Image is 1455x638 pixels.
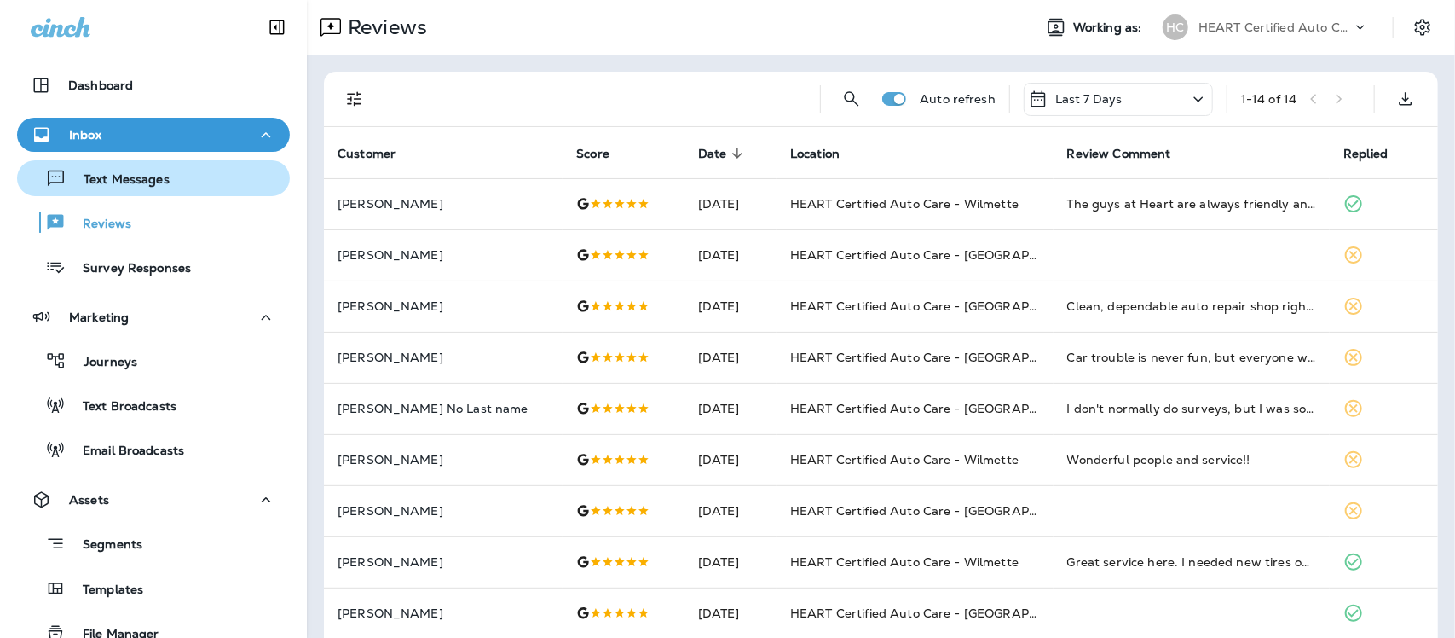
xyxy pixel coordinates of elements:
[790,350,1096,365] span: HEART Certified Auto Care - [GEOGRAPHIC_DATA]
[1067,349,1317,366] div: Car trouble is never fun, but everyone was so kind and helpful. They explained all the issues tho...
[1407,12,1438,43] button: Settings
[1389,82,1423,116] button: Export as CSV
[684,229,777,281] td: [DATE]
[698,147,727,161] span: Date
[338,82,372,116] button: Filters
[1067,554,1317,571] div: Great service here. I needed new tires on my car with a quick turnaround and they got it done. Wi...
[684,332,777,383] td: [DATE]
[790,247,1096,263] span: HEART Certified Auto Care - [GEOGRAPHIC_DATA]
[1343,146,1410,161] span: Replied
[790,606,1096,621] span: HEART Certified Auto Care - [GEOGRAPHIC_DATA]
[69,493,109,507] p: Assets
[790,147,840,161] span: Location
[17,525,290,562] button: Segments
[684,485,777,536] td: [DATE]
[338,146,418,161] span: Customer
[1163,14,1188,40] div: HC
[66,261,191,277] p: Survey Responses
[338,299,549,313] p: [PERSON_NAME]
[66,583,143,599] p: Templates
[790,196,1019,212] span: HEART Certified Auto Care - Wilmette
[1067,451,1317,468] div: Wonderful people and service!!
[69,128,101,142] p: Inbox
[338,248,549,262] p: [PERSON_NAME]
[66,355,137,371] p: Journeys
[790,299,1096,314] span: HEART Certified Auto Care - [GEOGRAPHIC_DATA]
[790,554,1019,570] span: HEART Certified Auto Care - Wilmette
[66,217,131,233] p: Reviews
[1055,92,1123,106] p: Last 7 Days
[66,537,142,554] p: Segments
[66,172,170,188] p: Text Messages
[17,300,290,334] button: Marketing
[253,10,301,44] button: Collapse Sidebar
[698,146,749,161] span: Date
[17,205,290,241] button: Reviews
[790,452,1019,467] span: HEART Certified Auto Care - Wilmette
[920,92,996,106] p: Auto refresh
[338,453,549,467] p: [PERSON_NAME]
[684,178,777,229] td: [DATE]
[790,146,862,161] span: Location
[576,146,632,161] span: Score
[1067,400,1317,417] div: I don't normally do surveys, but I was so impressed by the customer service that I am making an e...
[790,401,1096,416] span: HEART Certified Auto Care - [GEOGRAPHIC_DATA]
[338,351,549,364] p: [PERSON_NAME]
[684,434,777,485] td: [DATE]
[576,147,609,161] span: Score
[17,249,290,285] button: Survey Responses
[17,571,290,606] button: Templates
[66,444,184,460] p: Email Broadcasts
[68,78,133,92] p: Dashboard
[834,82,869,116] button: Search Reviews
[338,504,549,518] p: [PERSON_NAME]
[17,68,290,102] button: Dashboard
[69,310,129,324] p: Marketing
[1343,147,1388,161] span: Replied
[684,383,777,434] td: [DATE]
[17,343,290,379] button: Journeys
[338,606,549,620] p: [PERSON_NAME]
[1067,298,1317,315] div: Clean, dependable auto repair shop right in our neighborhood. They sent me a text listing what ne...
[1241,92,1296,106] div: 1 - 14 of 14
[17,387,290,423] button: Text Broadcasts
[17,483,290,517] button: Assets
[17,118,290,152] button: Inbox
[338,402,549,415] p: [PERSON_NAME] No Last name
[17,160,290,196] button: Text Messages
[790,503,1096,519] span: HEART Certified Auto Care - [GEOGRAPHIC_DATA]
[338,555,549,569] p: [PERSON_NAME]
[684,536,777,588] td: [DATE]
[1198,20,1352,34] p: HEART Certified Auto Care
[684,281,777,332] td: [DATE]
[17,432,290,467] button: Email Broadcasts
[1067,146,1193,161] span: Review Comment
[341,14,427,40] p: Reviews
[338,147,396,161] span: Customer
[1067,195,1317,212] div: The guys at Heart are always friendly and accommodation. They get the job done quickly and are th...
[338,197,549,211] p: [PERSON_NAME]
[66,399,176,415] p: Text Broadcasts
[1073,20,1146,35] span: Working as:
[1067,147,1171,161] span: Review Comment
